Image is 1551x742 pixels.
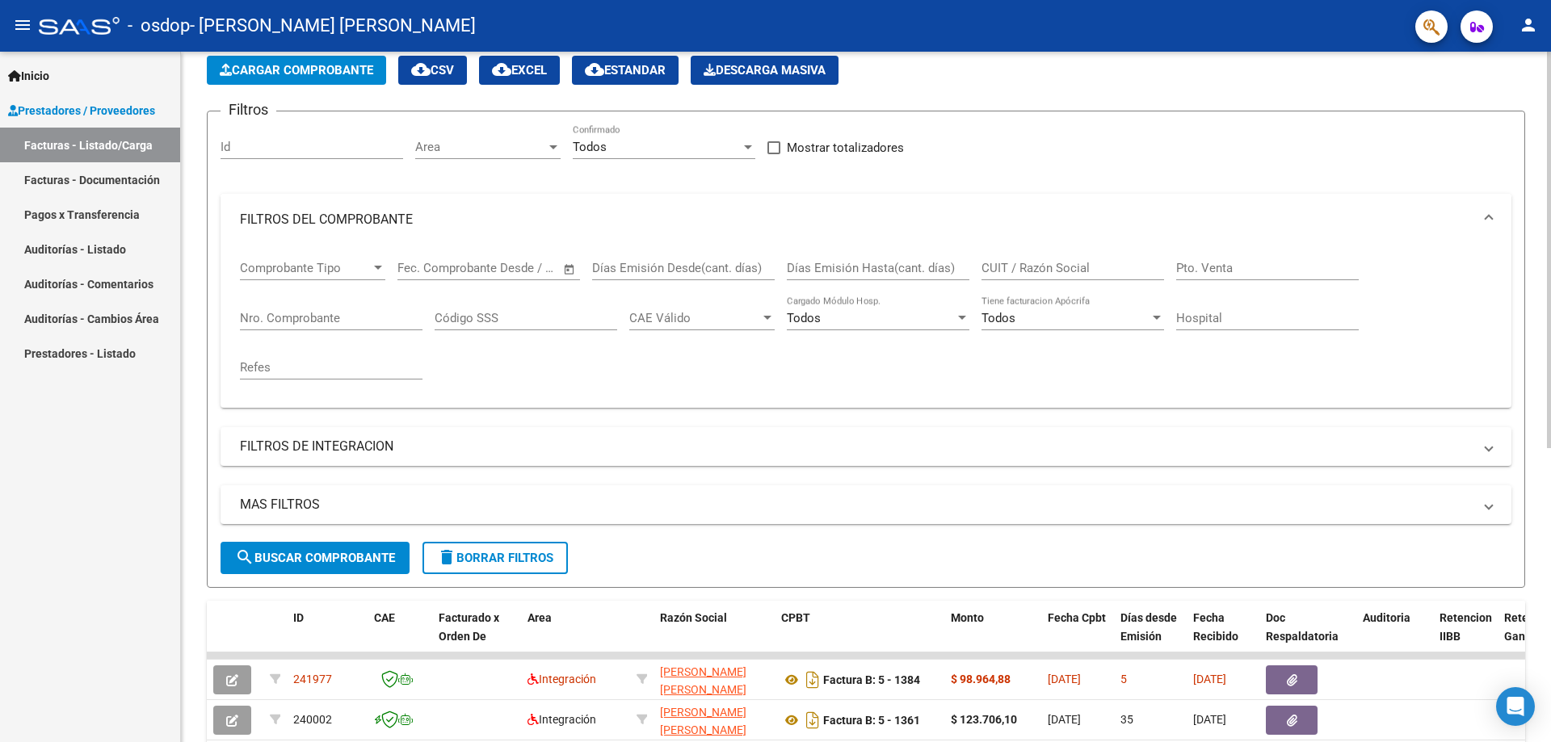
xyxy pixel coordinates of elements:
span: Auditoria [1363,611,1410,624]
span: Mostrar totalizadores [787,138,904,157]
datatable-header-cell: Area [521,601,630,672]
mat-icon: search [235,547,254,567]
mat-icon: person [1519,15,1538,35]
mat-panel-title: FILTROS DEL COMPROBANTE [240,211,1473,228]
span: CSV [411,63,454,78]
span: - [PERSON_NAME] [PERSON_NAME] [190,8,476,44]
span: Días desde Emisión [1120,611,1177,643]
strong: Factura B: 5 - 1361 [823,714,920,727]
span: Fecha Cpbt [1048,611,1106,624]
datatable-header-cell: Facturado x Orden De [432,601,521,672]
span: Estandar [585,63,666,78]
strong: Factura B: 5 - 1384 [823,673,920,686]
span: [DATE] [1048,713,1081,726]
span: Comprobante Tipo [240,261,371,275]
button: Descarga Masiva [691,56,839,85]
span: Doc Respaldatoria [1266,611,1339,643]
span: 5 [1120,673,1127,685]
input: Fecha fin [477,261,556,275]
strong: $ 98.964,88 [951,673,1011,685]
datatable-header-cell: Días desde Emisión [1114,601,1187,672]
button: Estandar [572,56,679,85]
span: Todos [787,311,821,325]
span: Cargar Comprobante [220,63,373,78]
datatable-header-cell: CAE [368,601,432,672]
datatable-header-cell: ID [287,601,368,672]
i: Descargar documento [802,707,823,733]
span: Integración [528,713,596,726]
button: CSV [398,56,467,85]
span: [PERSON_NAME] [PERSON_NAME] [660,665,746,697]
mat-icon: cloud_download [585,60,604,79]
span: Buscar Comprobante [235,551,395,565]
span: CAE [374,611,395,624]
datatable-header-cell: CPBT [775,601,944,672]
button: Borrar Filtros [422,542,568,574]
span: ID [293,611,304,624]
span: [DATE] [1193,713,1226,726]
input: Fecha inicio [397,261,463,275]
span: CPBT [781,611,810,624]
h3: Filtros [221,99,276,121]
mat-icon: cloud_download [492,60,511,79]
datatable-header-cell: Doc Respaldatoria [1259,601,1356,672]
span: Prestadores / Proveedores [8,102,155,119]
span: Todos [573,140,607,154]
span: [DATE] [1048,673,1081,685]
app-download-masive: Descarga masiva de comprobantes (adjuntos) [691,56,839,85]
datatable-header-cell: Retencion IIBB [1433,601,1498,672]
span: Integración [528,673,596,685]
div: Open Intercom Messenger [1496,687,1535,726]
span: Inicio [8,67,49,85]
span: Monto [951,611,984,624]
strong: $ 123.706,10 [951,713,1017,726]
mat-expansion-panel-header: FILTROS DE INTEGRACION [221,427,1511,466]
span: Retencion IIBB [1440,611,1492,643]
span: Descarga Masiva [704,63,826,78]
span: 35 [1120,713,1133,726]
mat-icon: menu [13,15,32,35]
span: 240002 [293,713,332,726]
span: [PERSON_NAME] [PERSON_NAME] [660,706,746,737]
mat-panel-title: FILTROS DE INTEGRACION [240,438,1473,455]
span: Area [415,140,546,154]
datatable-header-cell: Monto [944,601,1041,672]
button: Open calendar [561,260,579,279]
datatable-header-cell: Razón Social [654,601,775,672]
div: 27286736403 [660,703,768,737]
span: Todos [981,311,1015,325]
span: EXCEL [492,63,547,78]
span: 241977 [293,673,332,685]
div: FILTROS DEL COMPROBANTE [221,245,1511,408]
mat-panel-title: MAS FILTROS [240,496,1473,514]
mat-icon: delete [437,547,456,567]
mat-expansion-panel-header: MAS FILTROS [221,485,1511,524]
span: Borrar Filtros [437,551,553,565]
button: Buscar Comprobante [221,542,410,574]
span: CAE Válido [629,311,760,325]
datatable-header-cell: Auditoria [1356,601,1433,672]
button: EXCEL [479,56,560,85]
span: - osdop [128,8,190,44]
mat-expansion-panel-header: FILTROS DEL COMPROBANTE [221,194,1511,245]
span: Fecha Recibido [1193,611,1238,643]
datatable-header-cell: Fecha Cpbt [1041,601,1114,672]
i: Descargar documento [802,667,823,693]
span: [DATE] [1193,673,1226,685]
button: Cargar Comprobante [207,56,386,85]
datatable-header-cell: Fecha Recibido [1187,601,1259,672]
span: Facturado x Orden De [439,611,499,643]
span: Razón Social [660,611,727,624]
mat-icon: cloud_download [411,60,431,79]
span: Area [528,611,552,624]
div: 27286736403 [660,663,768,697]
